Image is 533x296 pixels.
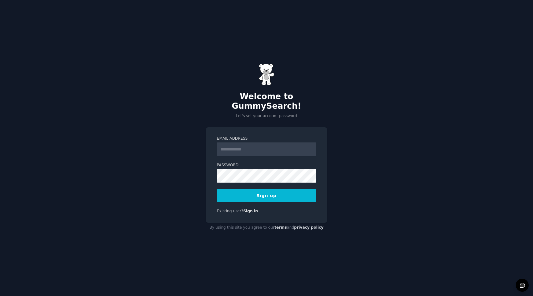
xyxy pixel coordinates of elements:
[206,223,327,233] div: By using this site you agree to our and
[217,189,316,202] button: Sign up
[259,64,274,85] img: Gummy Bear
[243,209,258,213] a: Sign in
[217,163,316,168] label: Password
[294,225,324,230] a: privacy policy
[217,136,316,142] label: Email Address
[217,209,243,213] span: Existing user?
[206,92,327,111] h2: Welcome to GummySearch!
[275,225,287,230] a: terms
[206,113,327,119] p: Let's set your account password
